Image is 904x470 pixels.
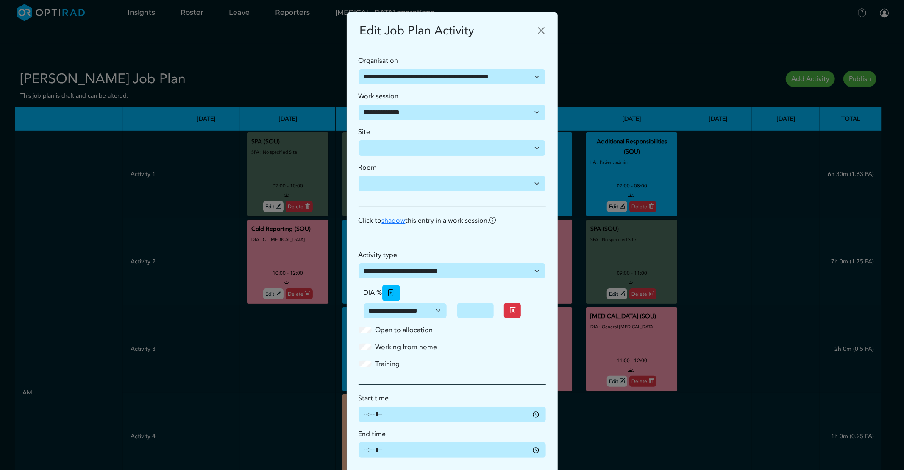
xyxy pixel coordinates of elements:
[382,216,406,225] a: shadow
[359,56,398,66] label: Organisation
[359,393,389,403] label: Start time
[534,24,548,37] button: Close
[359,429,386,439] label: End time
[376,342,437,352] label: Working from home
[359,250,398,260] label: Activity type
[359,127,370,137] label: Site
[360,22,474,39] h5: Edit Job Plan Activity
[359,162,377,173] label: Room
[376,325,433,335] label: Open to allocation
[353,215,551,226] p: Click to this entry in a work session.
[359,91,399,101] label: Work session
[359,285,546,301] div: DIA %
[376,359,400,369] label: Training
[490,216,496,225] i: To shadow the entry is to show a duplicate in another work session.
